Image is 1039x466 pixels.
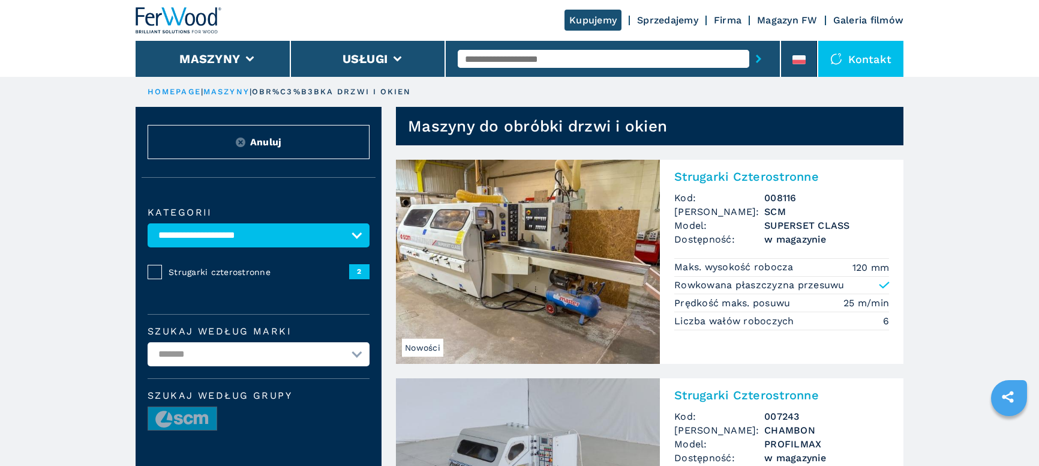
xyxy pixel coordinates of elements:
h2: Strugarki Czterostronne [674,169,889,184]
em: 120 mm [852,261,890,274]
a: Strugarki Czterostronne SCM SUPERSET CLASSNowościStrugarki CzterostronneKod:008116[PERSON_NAME]:S... [396,160,903,364]
h2: Strugarki Czterostronne [674,388,889,402]
span: Kod: [674,191,764,205]
button: Maszyny [179,52,240,66]
span: 2 [349,264,370,279]
iframe: Chat [988,412,1030,457]
span: Anuluj [250,135,282,149]
span: Nowości [402,339,443,357]
img: Strugarki Czterostronne SCM SUPERSET CLASS [396,160,660,364]
a: Kupujemy [564,10,621,31]
span: Szukaj według grupy [148,391,370,401]
button: submit-button [749,45,768,73]
p: Liczba wałów roboczych [674,315,797,328]
h3: 007243 [764,410,889,423]
p: Prędkość maks. posuwu [674,297,794,310]
a: Firma [714,14,741,26]
img: Ferwood [136,7,222,34]
span: [PERSON_NAME]: [674,423,764,437]
span: w magazynie [764,451,889,465]
span: [PERSON_NAME]: [674,205,764,219]
a: Magazyn FW [757,14,818,26]
p: Rowkowana płaszczyzna przesuwu [674,279,845,292]
span: Model: [674,219,764,232]
button: Usługi [343,52,388,66]
span: | [201,87,203,96]
h3: 008116 [764,191,889,205]
label: kategorii [148,208,370,217]
span: Dostępność: [674,451,764,465]
a: HOMEPAGE [148,87,201,96]
span: | [250,87,252,96]
em: 6 [883,314,889,328]
h1: Maszyny do obróbki drzwi i okien [408,116,667,136]
span: Dostępność: [674,232,764,246]
span: Model: [674,437,764,451]
label: Szukaj według marki [148,327,370,336]
span: Kod: [674,410,764,423]
p: obr%C3%B3bka drzwi i okien [252,86,412,97]
h3: SCM [764,205,889,219]
h3: SUPERSET CLASS [764,219,889,232]
h3: CHAMBON [764,423,889,437]
img: image [148,407,217,431]
a: sharethis [993,382,1023,412]
h3: PROFILMAX [764,437,889,451]
a: maszyny [203,87,250,96]
a: Galeria filmów [833,14,904,26]
span: Strugarki czterostronne [169,266,349,278]
div: Kontakt [818,41,903,77]
em: 25 m/min [843,296,889,310]
button: ResetAnuluj [148,125,370,159]
a: Sprzedajemy [637,14,698,26]
p: Maks. wysokość robocza [674,261,797,274]
img: Reset [236,138,245,147]
img: Kontakt [830,53,842,65]
span: w magazynie [764,232,889,246]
